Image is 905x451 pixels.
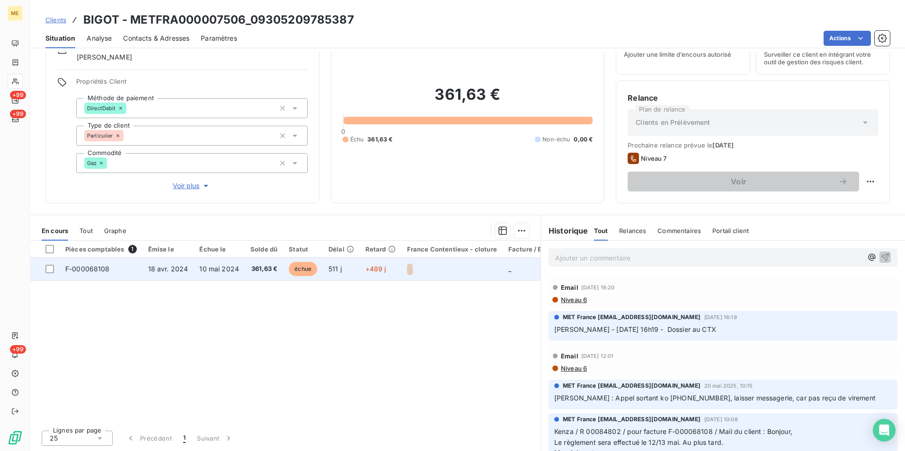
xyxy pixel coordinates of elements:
[628,92,878,104] h6: Relance
[341,128,345,135] span: 0
[199,245,239,253] div: Échue le
[173,181,211,191] span: Voir plus
[563,313,701,321] span: MET France [EMAIL_ADDRESS][DOMAIN_NAME]
[554,394,876,402] span: [PERSON_NAME] : Appel sortant ko [PHONE_NUMBER], laisser messagerie, car pas reçu de virement
[76,78,308,91] span: Propriétés Client
[183,434,186,443] span: 1
[289,262,317,276] span: échue
[289,245,317,253] div: Statut
[177,428,191,448] button: 1
[704,416,738,422] span: [DATE] 10:08
[83,11,354,28] h3: BIGOT - METFRA000007506_09305209785387
[561,284,578,291] span: Email
[554,427,792,435] span: Kenza / R 00084802 / pour facture F-000068108 / Mail du client : Bonjour,
[542,135,570,144] span: Non-échu
[87,105,116,111] span: DirectDebit
[250,245,277,253] div: Solde dû
[365,245,396,253] div: Retard
[704,314,737,320] span: [DATE] 16:19
[104,227,126,234] span: Graphe
[45,15,66,25] a: Clients
[554,325,716,333] span: [PERSON_NAME] - [DATE] 16h19 - Dossier au CTX
[508,245,573,253] div: Facture / Echéancier
[574,135,593,144] span: 0,00 €
[10,345,26,354] span: +99
[77,52,132,62] span: [PERSON_NAME]
[76,181,308,191] button: Voir plus
[350,135,364,144] span: Échu
[148,265,188,273] span: 18 avr. 2024
[10,91,26,99] span: +99
[8,6,23,21] div: ME
[624,51,731,58] span: Ajouter une limite d’encours autorisé
[560,296,587,304] span: Niveau 6
[657,227,701,234] span: Commentaires
[712,141,734,149] span: [DATE]
[45,16,66,24] span: Clients
[873,419,896,442] div: Open Intercom Messenger
[45,34,75,43] span: Situation
[328,265,342,273] span: 511 j
[124,131,131,140] input: Ajouter une valeur
[191,428,239,448] button: Suivant
[594,227,608,234] span: Tout
[8,430,23,445] img: Logo LeanPay
[42,227,68,234] span: En cours
[87,160,97,166] span: Gaz
[628,172,859,191] button: Voir
[639,178,838,185] span: Voir
[554,438,723,446] span: Le règlement sera effectué le 12/13 mai. Au plus tard.
[250,264,277,274] span: 361,63 €
[50,434,58,443] span: 25
[80,227,93,234] span: Tout
[712,227,749,234] span: Portail client
[561,352,578,360] span: Email
[560,364,587,372] span: Niveau 6
[65,265,110,273] span: F-000068108
[704,383,753,389] span: 20 mai 2025, 10:15
[201,34,237,43] span: Paramètres
[628,141,878,149] span: Prochaine relance prévue le
[343,85,593,113] h2: 361,63 €
[126,104,134,113] input: Ajouter une valeur
[87,133,113,139] span: Particulier
[123,34,189,43] span: Contacts & Adresses
[65,245,137,253] div: Pièces comptables
[10,110,26,118] span: +99
[87,34,112,43] span: Analyse
[120,428,177,448] button: Précédent
[148,245,188,253] div: Émise le
[407,245,497,253] div: France Contentieux - cloture
[581,353,614,359] span: [DATE] 12:01
[764,51,882,66] span: Surveiller ce client en intégrant votre outil de gestion des risques client.
[128,245,137,253] span: 1
[619,227,646,234] span: Relances
[581,285,615,290] span: [DATE] 16:20
[541,225,588,236] h6: Historique
[824,31,871,46] button: Actions
[367,135,392,144] span: 361,63 €
[563,382,701,390] span: MET France [EMAIL_ADDRESS][DOMAIN_NAME]
[508,265,511,273] span: _
[199,265,239,273] span: 10 mai 2024
[365,265,386,273] span: +489 j
[641,155,666,162] span: Niveau 7
[563,415,701,424] span: MET France [EMAIL_ADDRESS][DOMAIN_NAME]
[328,245,354,253] div: Délai
[636,118,710,127] span: Clients en Prélèvement
[107,159,115,167] input: Ajouter une valeur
